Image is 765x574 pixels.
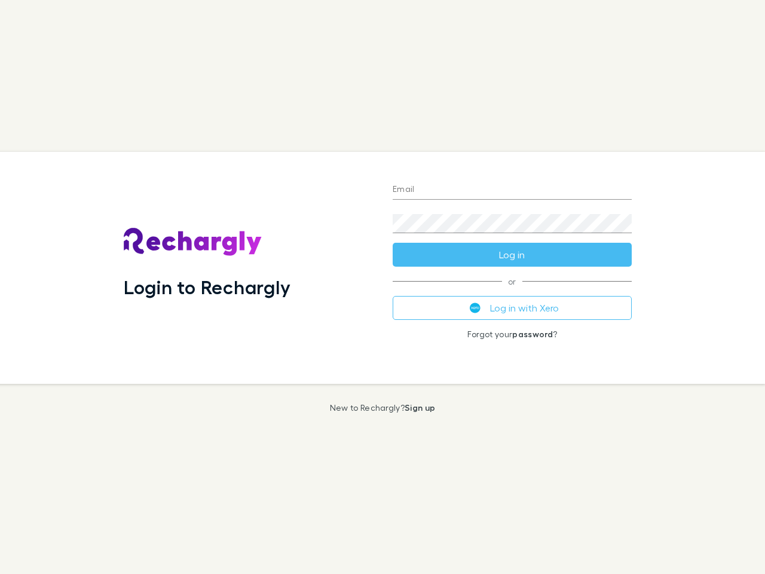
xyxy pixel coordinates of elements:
h1: Login to Rechargly [124,276,290,298]
a: Sign up [405,402,435,413]
a: password [512,329,553,339]
button: Log in [393,243,632,267]
img: Rechargly's Logo [124,228,262,257]
span: or [393,281,632,282]
button: Log in with Xero [393,296,632,320]
img: Xero's logo [470,303,481,313]
p: New to Rechargly? [330,403,436,413]
p: Forgot your ? [393,329,632,339]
